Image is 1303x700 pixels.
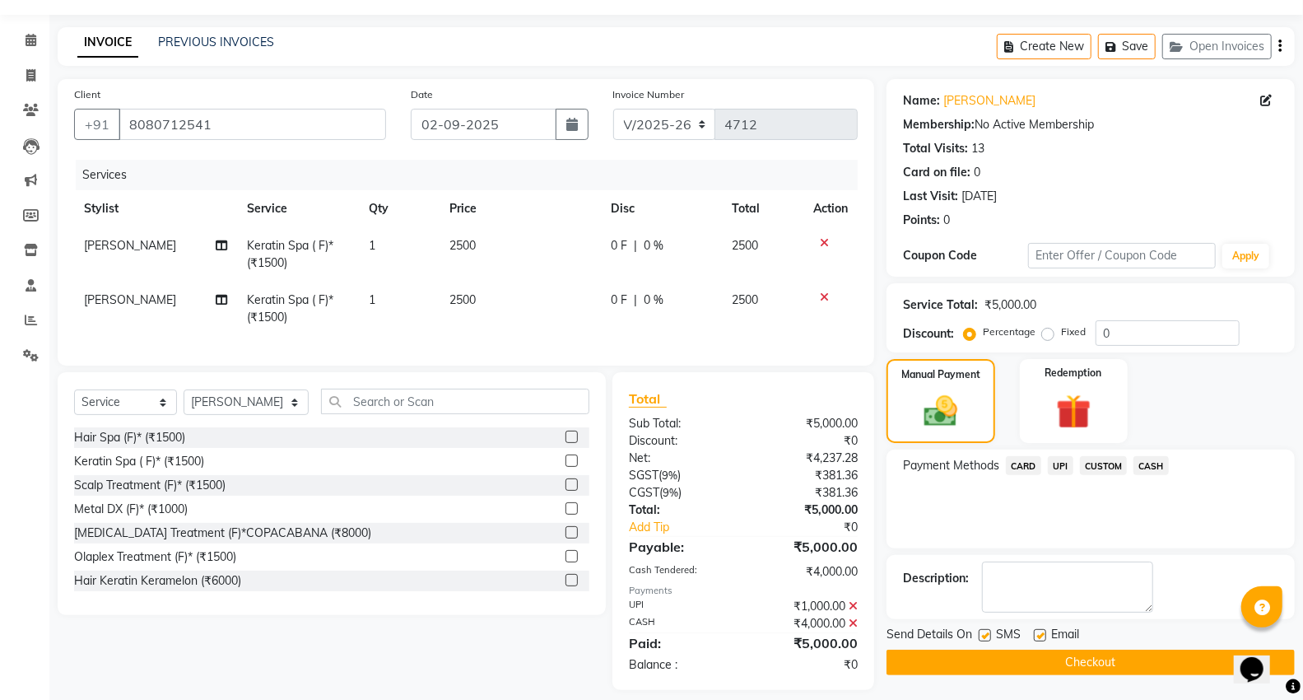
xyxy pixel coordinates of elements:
[84,238,176,253] span: [PERSON_NAME]
[1045,366,1102,380] label: Redemption
[644,237,663,254] span: 0 %
[1028,243,1216,268] input: Enter Offer / Coupon Code
[629,485,659,500] span: CGST
[997,34,1091,59] button: Create New
[158,35,274,49] a: PREVIOUS INVOICES
[617,502,743,519] div: Total:
[803,190,858,227] th: Action
[743,633,870,653] div: ₹5,000.00
[629,390,667,408] span: Total
[743,598,870,615] div: ₹1,000.00
[901,367,980,382] label: Manual Payment
[903,325,954,343] div: Discount:
[743,467,870,484] div: ₹381.36
[903,457,999,474] span: Payment Methods
[369,292,375,307] span: 1
[1080,456,1128,475] span: CUSTOM
[617,598,743,615] div: UPI
[74,501,188,518] div: Metal DX (F)* (₹1000)
[1098,34,1156,59] button: Save
[617,450,743,467] div: Net:
[903,296,978,314] div: Service Total:
[74,429,185,446] div: Hair Spa (F)* (₹1500)
[914,392,968,431] img: _cash.svg
[887,626,972,646] span: Send Details On
[617,615,743,632] div: CASH
[743,537,870,557] div: ₹5,000.00
[74,190,237,227] th: Stylist
[1133,456,1169,475] span: CASH
[743,432,870,450] div: ₹0
[887,650,1295,675] button: Checkout
[76,160,870,190] div: Services
[903,212,940,229] div: Points:
[644,292,663,309] span: 0 %
[634,292,637,309] span: |
[903,164,970,181] div: Card on file:
[611,292,627,309] span: 0 F
[943,212,950,229] div: 0
[611,237,627,254] span: 0 F
[617,563,743,581] div: Cash Tendered:
[449,292,476,307] span: 2500
[971,140,984,157] div: 13
[617,537,743,557] div: Payable:
[903,116,975,133] div: Membership:
[1048,456,1073,475] span: UPI
[743,450,870,467] div: ₹4,237.28
[629,468,658,483] span: SGST
[903,140,968,157] div: Total Visits:
[74,572,241,590] div: Hair Keratin Keramelon (₹6000)
[961,188,997,205] div: [DATE]
[449,238,476,253] span: 2500
[983,324,1035,339] label: Percentage
[1162,34,1272,59] button: Open Invoices
[629,584,858,598] div: Payments
[74,109,120,140] button: +91
[617,656,743,674] div: Balance :
[996,626,1021,646] span: SMS
[617,484,743,502] div: ( )
[732,292,758,307] span: 2500
[613,87,685,102] label: Invoice Number
[765,519,870,536] div: ₹0
[1006,456,1041,475] span: CARD
[74,525,371,542] div: [MEDICAL_DATA] Treatment (F)*COPACABANA (₹8000)
[617,633,743,653] div: Paid:
[903,188,958,205] div: Last Visit:
[732,238,758,253] span: 2500
[74,477,226,494] div: Scalp Treatment (F)* (₹1500)
[974,164,980,181] div: 0
[119,109,386,140] input: Search by Name/Mobile/Email/Code
[359,190,440,227] th: Qty
[743,502,870,519] div: ₹5,000.00
[1222,244,1269,268] button: Apply
[662,469,677,482] span: 9%
[943,92,1035,110] a: [PERSON_NAME]
[1045,390,1102,433] img: _gift.svg
[743,656,870,674] div: ₹0
[1234,634,1287,684] iframe: chat widget
[247,238,333,270] span: Keratin Spa ( F)* (₹1500)
[237,190,359,227] th: Service
[74,87,100,102] label: Client
[722,190,803,227] th: Total
[903,570,969,587] div: Description:
[1061,324,1086,339] label: Fixed
[247,292,333,324] span: Keratin Spa ( F)* (₹1500)
[601,190,722,227] th: Disc
[903,247,1028,264] div: Coupon Code
[440,190,601,227] th: Price
[321,389,589,414] input: Search or Scan
[74,548,236,566] div: Olaplex Treatment (F)* (₹1500)
[617,415,743,432] div: Sub Total:
[743,563,870,581] div: ₹4,000.00
[369,238,375,253] span: 1
[634,237,637,254] span: |
[743,615,870,632] div: ₹4,000.00
[617,519,764,536] a: Add Tip
[743,415,870,432] div: ₹5,000.00
[903,92,940,110] div: Name:
[617,467,743,484] div: ( )
[743,484,870,502] div: ₹381.36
